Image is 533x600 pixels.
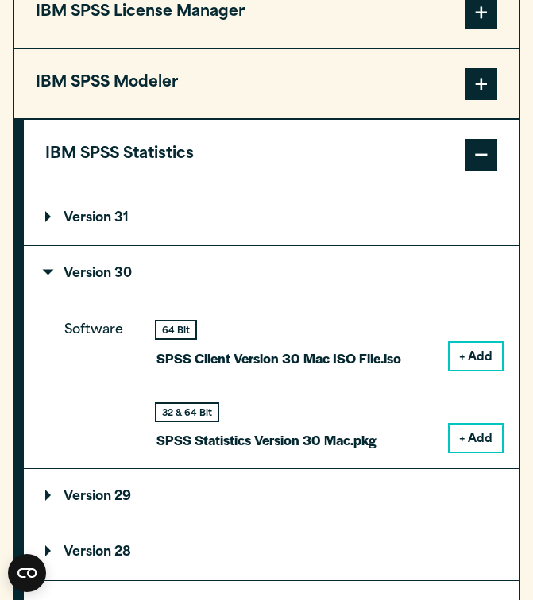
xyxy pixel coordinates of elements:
div: 64 Bit [156,321,195,338]
p: Version 31 [45,212,129,225]
p: SPSS Statistics Version 30 Mac.pkg [156,429,377,452]
summary: Version 30 [24,246,519,301]
summary: Version 28 [24,525,519,580]
summary: Version 31 [24,190,519,245]
button: IBM SPSS Statistics [24,120,519,190]
summary: Version 29 [24,469,519,524]
button: IBM SPSS Modeler [14,49,519,119]
button: Open CMP widget [8,554,46,592]
p: Software [64,319,136,439]
p: Version 30 [45,267,132,280]
div: 32 & 64 Bit [156,404,218,421]
p: Version 29 [45,490,131,503]
p: Version 28 [45,546,131,559]
button: + Add [450,343,502,370]
button: + Add [450,425,502,452]
p: SPSS Client Version 30 Mac ISO File.iso [156,347,401,370]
